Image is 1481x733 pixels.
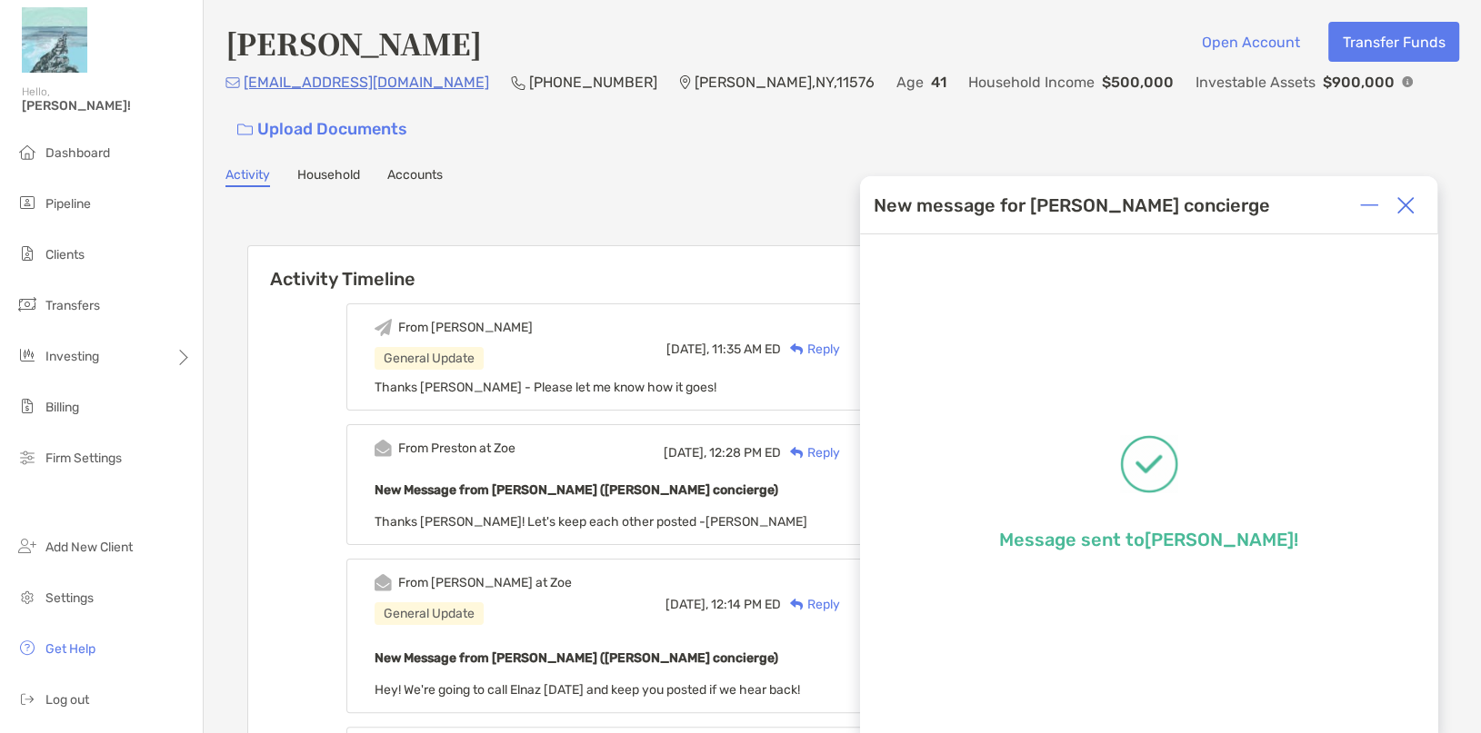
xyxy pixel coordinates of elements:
span: 12:28 PM ED [709,445,781,461]
img: billing icon [16,395,38,417]
p: Investable Assets [1196,71,1316,94]
img: Event icon [375,440,392,457]
a: Household [297,167,360,187]
div: General Update [375,602,484,625]
div: General Update [375,347,484,370]
a: Upload Documents [225,110,419,149]
div: Reply [781,340,840,359]
img: Zoe Logo [22,7,87,73]
span: Add New Client [45,540,133,555]
img: Close [1396,196,1415,214]
p: Household Income [968,71,1095,94]
img: settings icon [16,586,38,608]
span: Hey! We're going to call Elnaz [DATE] and keep you posted if we hear back! [375,682,800,698]
img: Email Icon [225,77,240,88]
img: firm-settings icon [16,446,38,468]
img: Phone Icon [511,75,525,90]
b: New Message from [PERSON_NAME] ([PERSON_NAME] concierge) [375,482,778,498]
span: Log out [45,692,89,708]
span: Dashboard [45,145,110,161]
img: dashboard icon [16,141,38,163]
p: $900,000 [1323,71,1395,94]
span: Settings [45,590,94,606]
img: investing icon [16,344,38,366]
span: Thanks [PERSON_NAME] - Please let me know how it goes! [375,380,716,395]
img: clients icon [16,243,38,264]
span: Transfers [45,298,100,313]
span: [DATE], [666,342,709,357]
img: Reply icon [790,447,804,459]
span: Firm Settings [45,451,122,466]
img: logout icon [16,688,38,709]
img: Event icon [375,574,392,591]
button: Open Account [1187,22,1314,62]
p: Age [896,71,924,94]
img: Event icon [375,319,392,336]
img: get-help icon [16,637,38,659]
p: $500,000 [1102,71,1174,94]
span: [DATE], [664,445,706,461]
img: Location Icon [679,75,691,90]
p: [EMAIL_ADDRESS][DOMAIN_NAME] [244,71,489,94]
img: button icon [237,124,253,136]
p: [PHONE_NUMBER] [529,71,657,94]
div: New message for [PERSON_NAME] concierge [874,194,1270,216]
div: From [PERSON_NAME] [398,320,533,335]
img: add_new_client icon [16,535,38,557]
p: Message sent to [PERSON_NAME] ! [999,529,1298,550]
h6: Activity Timeline [248,246,981,290]
img: Expand or collapse [1360,196,1378,214]
span: Investing [45,349,99,364]
img: Reply icon [790,599,804,610]
div: Reply [781,595,840,614]
span: [DATE], [665,597,708,612]
span: 12:14 PM ED [711,597,781,612]
div: From Preston at Zoe [398,441,515,456]
p: 41 [931,71,946,94]
span: Get Help [45,641,95,657]
b: New Message from [PERSON_NAME] ([PERSON_NAME] concierge) [375,650,778,666]
button: Transfer Funds [1328,22,1459,62]
div: Reply [781,443,840,462]
span: Pipeline [45,196,91,212]
img: Info Icon [1402,76,1413,87]
img: Reply icon [790,343,804,355]
span: Clients [45,247,85,262]
span: Billing [45,400,79,415]
div: From [PERSON_NAME] at Zoe [398,575,572,590]
img: Message successfully sent [1120,435,1178,493]
span: 11:35 AM ED [712,342,781,357]
a: Accounts [387,167,443,187]
span: Thanks [PERSON_NAME]! Let's keep each other posted -[PERSON_NAME] [375,514,807,530]
span: [PERSON_NAME]! [22,98,192,114]
a: Activity [225,167,270,187]
img: transfers icon [16,293,38,315]
img: pipeline icon [16,192,38,213]
h4: [PERSON_NAME] [225,22,482,64]
p: [PERSON_NAME] , NY , 11576 [695,71,875,94]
